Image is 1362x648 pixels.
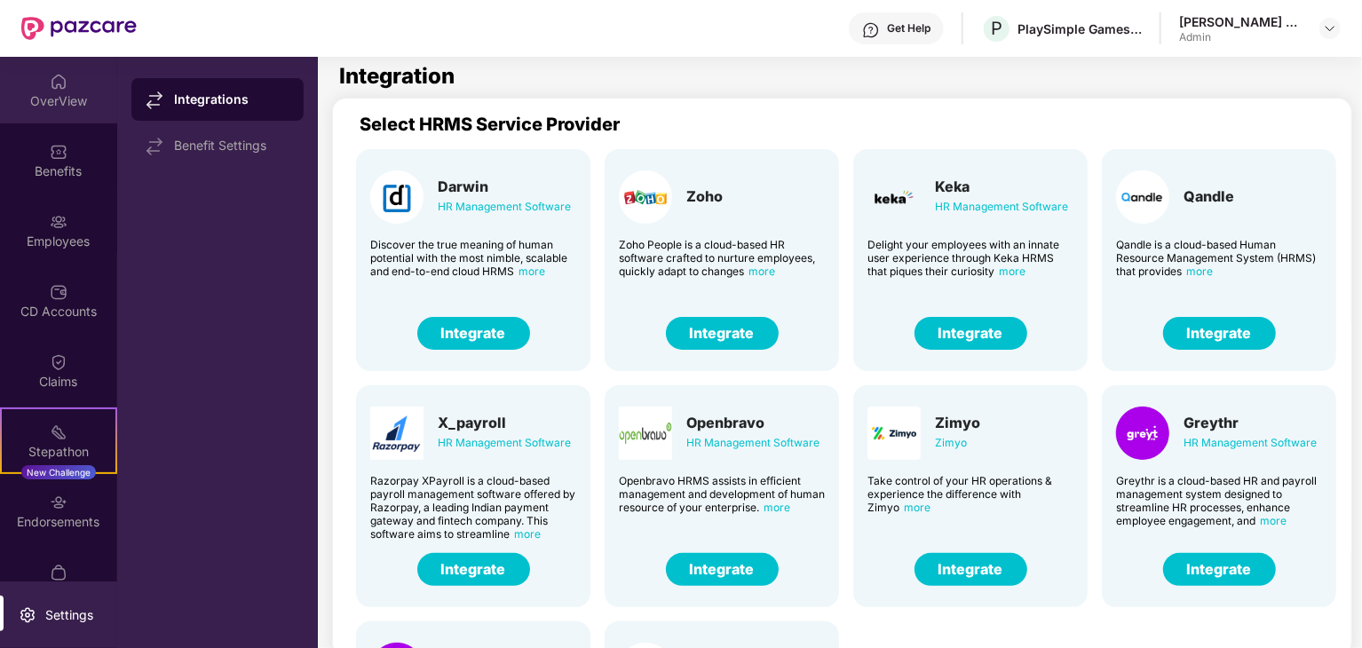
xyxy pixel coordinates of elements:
div: Discover the true meaning of human potential with the most nimble, scalable and end-to-end cloud ... [370,238,576,278]
div: [PERSON_NAME] K B [1179,13,1303,30]
div: Stepathon [2,443,115,461]
button: Integrate [1163,317,1276,350]
img: svg+xml;base64,PHN2ZyB4bWxucz0iaHR0cDovL3d3dy53My5vcmcvMjAwMC9zdmciIHdpZHRoPSIxNy44MzIiIGhlaWdodD... [146,138,163,155]
div: HR Management Software [1184,433,1317,453]
img: svg+xml;base64,PHN2ZyBpZD0iRW5kb3JzZW1lbnRzIiB4bWxucz0iaHR0cDovL3d3dy53My5vcmcvMjAwMC9zdmciIHdpZH... [50,494,67,511]
img: Card Logo [867,170,921,224]
div: Take control of your HR operations & experience the difference with Zimyo [867,474,1073,514]
div: Get Help [887,21,930,36]
span: more [748,265,775,278]
span: more [514,527,541,541]
div: HR Management Software [935,197,1068,217]
img: Card Logo [619,170,672,224]
button: Integrate [417,553,530,586]
div: PlaySimple Games Private Limited [1018,20,1142,37]
img: svg+xml;base64,PHN2ZyBpZD0iRW1wbG95ZWVzIiB4bWxucz0iaHR0cDovL3d3dy53My5vcmcvMjAwMC9zdmciIHdpZHRoPS... [50,213,67,231]
img: Card Logo [1116,170,1169,224]
img: svg+xml;base64,PHN2ZyBpZD0iU2V0dGluZy0yMHgyMCIgeG1sbnM9Imh0dHA6Ly93d3cudzMub3JnLzIwMDAvc3ZnIiB3aW... [19,606,36,624]
div: HR Management Software [686,433,820,453]
div: Benefit Settings [174,138,289,153]
div: HR Management Software [438,433,571,453]
img: New Pazcare Logo [21,17,137,40]
span: more [1186,265,1213,278]
div: Qandle is a cloud-based Human Resource Management System (HRMS) that provides [1116,238,1322,278]
span: more [764,501,790,514]
div: HR Management Software [438,197,571,217]
button: Integrate [1163,553,1276,586]
div: Integrations [174,91,289,108]
img: Card Logo [1116,407,1169,460]
span: more [999,265,1025,278]
h1: Integration [339,66,455,87]
div: Darwin [438,178,571,195]
div: Openbravo HRMS assists in efficient management and development of human resource of your enterprise. [619,474,825,514]
img: Card Logo [370,170,424,224]
img: svg+xml;base64,PHN2ZyB4bWxucz0iaHR0cDovL3d3dy53My5vcmcvMjAwMC9zdmciIHdpZHRoPSIyMSIgaGVpZ2h0PSIyMC... [50,423,67,441]
span: more [519,265,545,278]
div: X_payroll [438,414,571,431]
img: svg+xml;base64,PHN2ZyBpZD0iSGVscC0zMngzMiIgeG1sbnM9Imh0dHA6Ly93d3cudzMub3JnLzIwMDAvc3ZnIiB3aWR0aD... [862,21,880,39]
img: svg+xml;base64,PHN2ZyB4bWxucz0iaHR0cDovL3d3dy53My5vcmcvMjAwMC9zdmciIHdpZHRoPSIxNy44MzIiIGhlaWdodD... [146,91,163,109]
span: more [904,501,930,514]
img: Card Logo [370,407,424,460]
button: Integrate [915,317,1027,350]
img: Card Logo [619,407,672,460]
button: Integrate [417,317,530,350]
div: Zoho [686,187,723,205]
img: svg+xml;base64,PHN2ZyBpZD0iQ0RfQWNjb3VudHMiIGRhdGEtbmFtZT0iQ0QgQWNjb3VudHMiIHhtbG5zPSJodHRwOi8vd3... [50,283,67,301]
img: Card Logo [867,407,921,460]
img: svg+xml;base64,PHN2ZyBpZD0iQ2xhaW0iIHhtbG5zPSJodHRwOi8vd3d3LnczLm9yZy8yMDAwL3N2ZyIgd2lkdGg9IjIwIi... [50,353,67,371]
div: Zimyo [935,414,980,431]
div: Zoho People is a cloud-based HR software crafted to nurture employees, quickly adapt to changes [619,238,825,278]
button: Integrate [666,317,779,350]
img: svg+xml;base64,PHN2ZyBpZD0iQmVuZWZpdHMiIHhtbG5zPSJodHRwOi8vd3d3LnczLm9yZy8yMDAwL3N2ZyIgd2lkdGg9Ij... [50,143,67,161]
button: Integrate [666,553,779,586]
div: Greythr [1184,414,1317,431]
div: Settings [40,606,99,624]
img: svg+xml;base64,PHN2ZyBpZD0iTXlfT3JkZXJzIiBkYXRhLW5hbWU9Ik15IE9yZGVycyIgeG1sbnM9Imh0dHA6Ly93d3cudz... [50,564,67,581]
button: Integrate [915,553,1027,586]
span: more [1260,514,1287,527]
div: Keka [935,178,1068,195]
div: Openbravo [686,414,820,431]
img: svg+xml;base64,PHN2ZyBpZD0iRHJvcGRvd24tMzJ4MzIiIHhtbG5zPSJodHRwOi8vd3d3LnczLm9yZy8yMDAwL3N2ZyIgd2... [1323,21,1337,36]
div: Admin [1179,30,1303,44]
div: Qandle [1184,187,1234,205]
div: New Challenge [21,465,96,479]
div: Delight your employees with an innate user experience through Keka HRMS that piques their curiosity [867,238,1073,278]
div: Greythr is a cloud-based HR and payroll management system designed to streamline HR processes, en... [1116,474,1322,527]
div: Razorpay XPayroll is a cloud-based payroll management software offered by Razorpay, a leading Ind... [370,474,576,541]
div: Zimyo [935,433,980,453]
span: P [991,18,1002,39]
img: svg+xml;base64,PHN2ZyBpZD0iSG9tZSIgeG1sbnM9Imh0dHA6Ly93d3cudzMub3JnLzIwMDAvc3ZnIiB3aWR0aD0iMjAiIG... [50,73,67,91]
